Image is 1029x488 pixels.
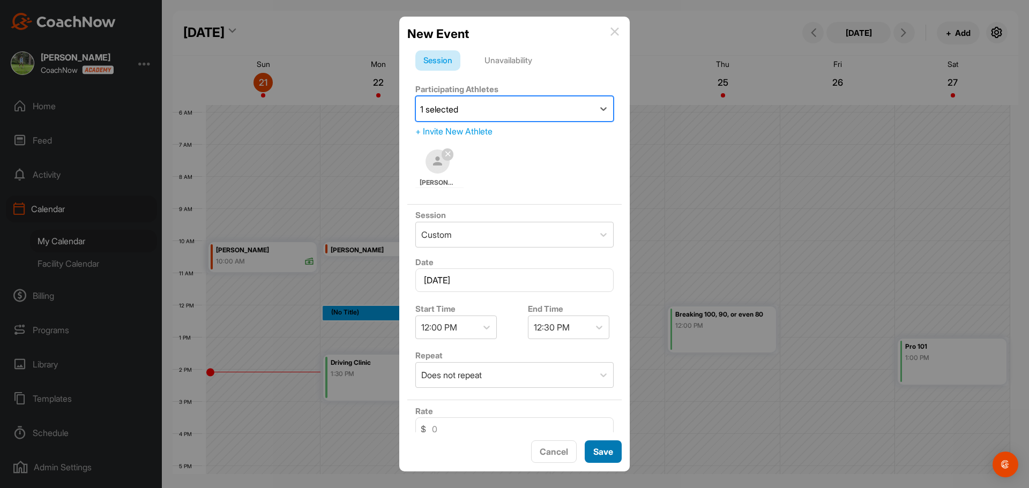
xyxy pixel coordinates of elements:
div: 12:00 PM [421,321,457,334]
div: Custom [421,228,452,241]
div: 12:30 PM [534,321,570,334]
div: Open Intercom Messenger [993,452,1018,477]
div: Does not repeat [421,369,482,381]
span: $ [421,423,426,436]
div: + Invite New Athlete [415,125,614,138]
label: Session [415,210,446,220]
div: 1 selected [420,103,458,116]
label: Start Time [415,304,456,314]
label: Repeat [415,350,443,361]
span: Save [593,446,613,457]
span: [PERSON_NAME] [420,178,456,187]
div: Session [415,50,460,71]
img: square_default-ef6cabf814de5a2bf16c804365e32c732080f9872bdf737d349900a9daf73cf9.png [426,149,450,174]
label: Rate [415,406,433,416]
div: Unavailability [476,50,540,71]
input: 0 [415,417,614,441]
span: Cancel [540,446,568,457]
label: Date [415,257,434,267]
button: Cancel [531,440,577,463]
label: End Time [528,304,563,314]
img: info [610,27,619,36]
label: Participating Athletes [415,84,498,94]
h2: New Event [407,25,469,43]
input: Select Date [415,268,614,292]
button: Save [585,440,622,463]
